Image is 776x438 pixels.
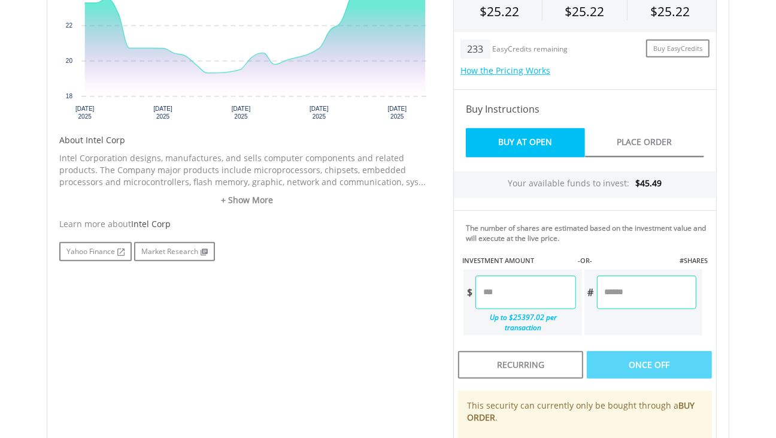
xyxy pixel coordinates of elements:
div: The number of shares are estimated based on the investment value and will execute at the live price. [466,223,711,243]
span: $25.22 [651,3,690,20]
div: Once Off [587,351,712,379]
h4: Buy Instructions [466,102,704,116]
span: $25.22 [565,3,604,20]
text: 20 [66,58,73,64]
p: Intel Corporation designs, manufactures, and sells computer components and related products. The ... [59,152,435,188]
span: $45.49 [636,177,662,189]
div: Recurring [458,351,583,379]
h5: About Intel Corp [59,134,435,146]
text: [DATE] 2025 [310,105,329,120]
label: INVESTMENT AMOUNT [462,256,534,265]
div: $ [463,276,475,309]
text: [DATE] 2025 [75,105,95,120]
div: # [584,276,597,309]
a: Place Order [585,128,704,158]
span: $25.22 [480,3,519,20]
span: Intel Corp [131,218,171,229]
text: 22 [66,22,73,29]
a: Buy At Open [466,128,585,158]
a: How the Pricing Works [460,65,550,76]
text: [DATE] 2025 [388,105,407,120]
a: Buy EasyCredits [646,40,710,58]
div: Your available funds to invest: [454,171,716,198]
b: BUY ORDER [467,400,695,423]
div: Up to $25397.02 per transaction [463,309,576,336]
div: 233 [460,40,490,59]
text: 18 [66,93,73,99]
label: -OR- [578,256,592,265]
text: [DATE] 2025 [153,105,172,120]
div: Learn more about [59,218,435,230]
text: [DATE] 2025 [232,105,251,120]
div: EasyCredits remaining [493,45,568,55]
a: + Show More [59,194,435,206]
a: Market Research [134,242,215,261]
a: Yahoo Finance [59,242,132,261]
label: #SHARES [680,256,708,265]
